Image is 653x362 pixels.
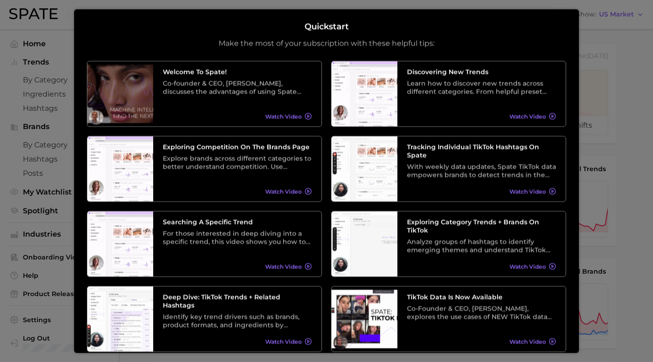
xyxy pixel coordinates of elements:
p: Make the most of your subscription with these helpful tips: [219,39,434,48]
div: Explore brands across different categories to better understand competition. Use different preset... [163,154,312,171]
a: Exploring Competition on the Brands PageExplore brands across different categories to better unde... [87,136,322,202]
h3: Welcome to Spate! [163,68,312,76]
a: Welcome to Spate!Co-founder & CEO, [PERSON_NAME], discusses the advantages of using Spate data as... [87,61,322,127]
h3: Discovering New Trends [407,68,556,76]
h3: Searching A Specific Trend [163,218,312,226]
div: With weekly data updates, Spate TikTok data empowers brands to detect trends in the earliest stag... [407,162,556,179]
h3: TikTok data is now available [407,293,556,301]
h3: Deep Dive: TikTok Trends + Related Hashtags [163,293,312,309]
span: Watch Video [265,188,302,195]
h3: Exploring Category Trends + Brands on TikTok [407,218,556,234]
div: Learn how to discover new trends across different categories. From helpful preset filters to diff... [407,79,556,96]
span: Watch Video [509,188,546,195]
div: Co-Founder & CEO, [PERSON_NAME], explores the use cases of NEW TikTok data and its relationship w... [407,304,556,321]
a: Deep Dive: TikTok Trends + Related HashtagsIdentify key trend drivers such as brands, product for... [87,286,322,352]
span: Watch Video [265,113,302,120]
span: Watch Video [265,338,302,345]
span: Watch Video [509,113,546,120]
a: Exploring Category Trends + Brands on TikTokAnalyze groups of hashtags to identify emerging theme... [331,211,566,277]
div: Identify key trend drivers such as brands, product formats, and ingredients by leveraging a categ... [163,313,312,329]
div: Analyze groups of hashtags to identify emerging themes and understand TikTok trends at a higher l... [407,238,556,254]
a: Tracking Individual TikTok Hashtags on SpateWith weekly data updates, Spate TikTok data empowers ... [331,136,566,202]
span: Watch Video [265,263,302,270]
span: Watch Video [509,263,546,270]
span: Watch Video [509,338,546,345]
div: Co-founder & CEO, [PERSON_NAME], discusses the advantages of using Spate data as well as its vari... [163,79,312,96]
a: Searching A Specific TrendFor those interested in deep diving into a specific trend, this video s... [87,211,322,277]
a: Discovering New TrendsLearn how to discover new trends across different categories. From helpful ... [331,61,566,127]
h3: Exploring Competition on the Brands Page [163,143,312,151]
h2: Quickstart [305,22,349,32]
div: For those interested in deep diving into a specific trend, this video shows you how to search tre... [163,229,312,246]
h3: Tracking Individual TikTok Hashtags on Spate [407,143,556,159]
a: TikTok data is now availableCo-Founder & CEO, [PERSON_NAME], explores the use cases of NEW TikTok... [331,286,566,352]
